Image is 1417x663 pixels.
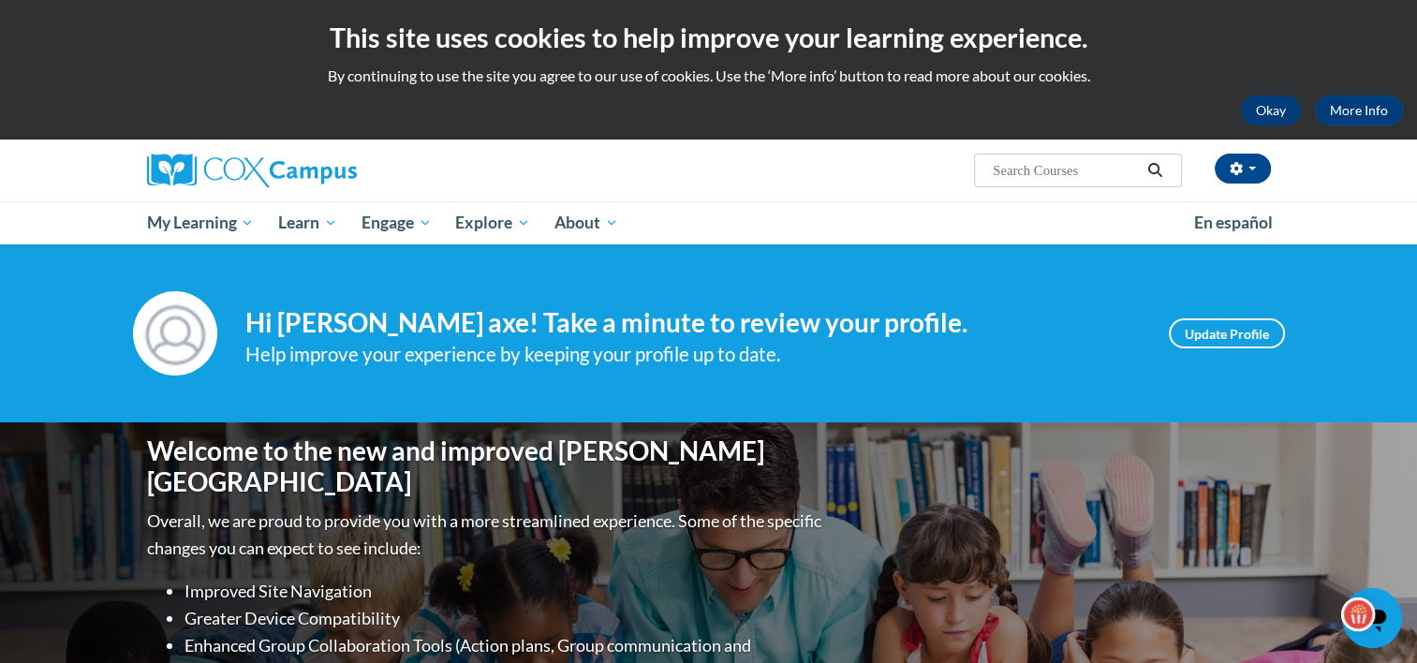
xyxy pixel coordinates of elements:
button: Okay [1241,96,1301,125]
li: Improved Site Navigation [185,578,826,605]
span: About [554,212,618,234]
img: upNpaWBJlYkcdLzpVvyCC1MUKMjTKWzuMlYaDlHyZux5em25YXK0KUCeyBw7YJgqQxthVOQC3jZobkCXc1IJuQc9tSrcS7WDA... [1342,598,1374,630]
iframe: Button to launch messaging window [1342,588,1402,648]
span: Learn [278,212,337,234]
a: Explore [443,201,542,244]
a: Learn [266,201,349,244]
span: My Learning [146,212,254,234]
a: En español [1182,203,1285,243]
h4: Hi [PERSON_NAME] axe! Take a minute to review your profile. [245,307,1141,339]
a: About [542,201,630,244]
h2: This site uses cookies to help improve your learning experience. [14,19,1403,56]
span: En español [1194,213,1273,232]
a: Cox Campus [147,154,503,187]
a: More Info [1315,96,1403,125]
a: Engage [349,201,444,244]
a: Update Profile [1169,318,1285,348]
span: Explore [455,212,530,234]
img: Cox Campus [147,154,357,187]
img: svg+xml,%3Csvg%20width%3D%2222%22%20height%3D%2222%22%20viewBox%3D%220%200%2022%2022%22%20fill%3D... [1342,598,1374,630]
input: Search Courses [991,159,1141,182]
div: Help improve your experience by keeping your profile up to date. [245,339,1141,370]
li: Greater Device Compatibility [185,605,826,632]
p: Overall, we are proud to provide you with a more streamlined experience. Some of the specific cha... [147,508,826,562]
img: Profile Image [133,291,217,376]
h1: Welcome to the new and improved [PERSON_NAME][GEOGRAPHIC_DATA] [147,435,826,498]
button: Search [1141,159,1169,182]
button: Account Settings [1215,154,1271,184]
div: Main menu [119,201,1299,244]
a: My Learning [135,201,267,244]
p: By continuing to use the site you agree to our use of cookies. Use the ‘More info’ button to read... [14,66,1403,86]
span: Engage [362,212,432,234]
